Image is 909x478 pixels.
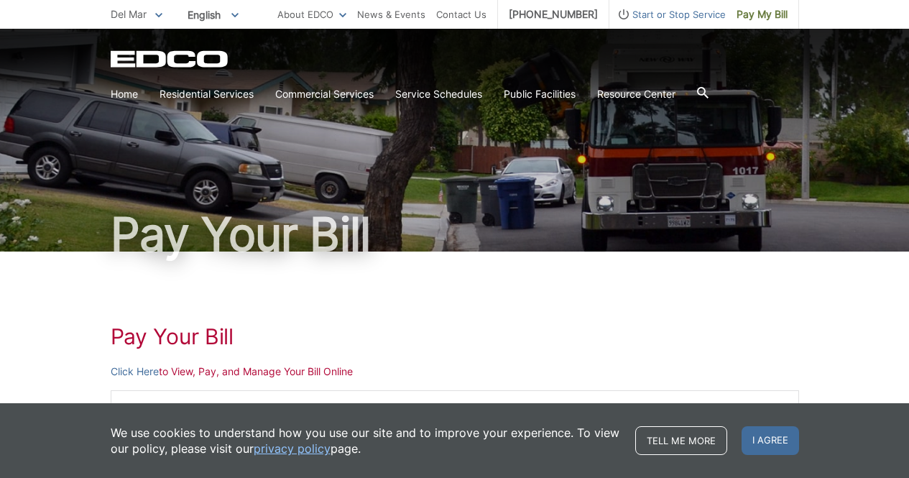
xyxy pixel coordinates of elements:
[277,6,346,22] a: About EDCO
[737,6,788,22] span: Pay My Bill
[111,86,138,102] a: Home
[597,86,675,102] a: Resource Center
[254,441,331,456] a: privacy policy
[111,364,159,380] a: Click Here
[111,323,799,349] h1: Pay Your Bill
[111,425,621,456] p: We use cookies to understand how you use our site and to improve your experience. To view our pol...
[160,86,254,102] a: Residential Services
[742,426,799,455] span: I agree
[111,50,230,68] a: EDCD logo. Return to the homepage.
[436,6,486,22] a: Contact Us
[395,86,482,102] a: Service Schedules
[357,6,425,22] a: News & Events
[111,8,147,20] span: Del Mar
[177,3,249,27] span: English
[504,86,576,102] a: Public Facilities
[111,364,799,380] p: to View, Pay, and Manage Your Bill Online
[635,426,727,455] a: Tell me more
[275,86,374,102] a: Commercial Services
[111,211,799,257] h1: Pay Your Bill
